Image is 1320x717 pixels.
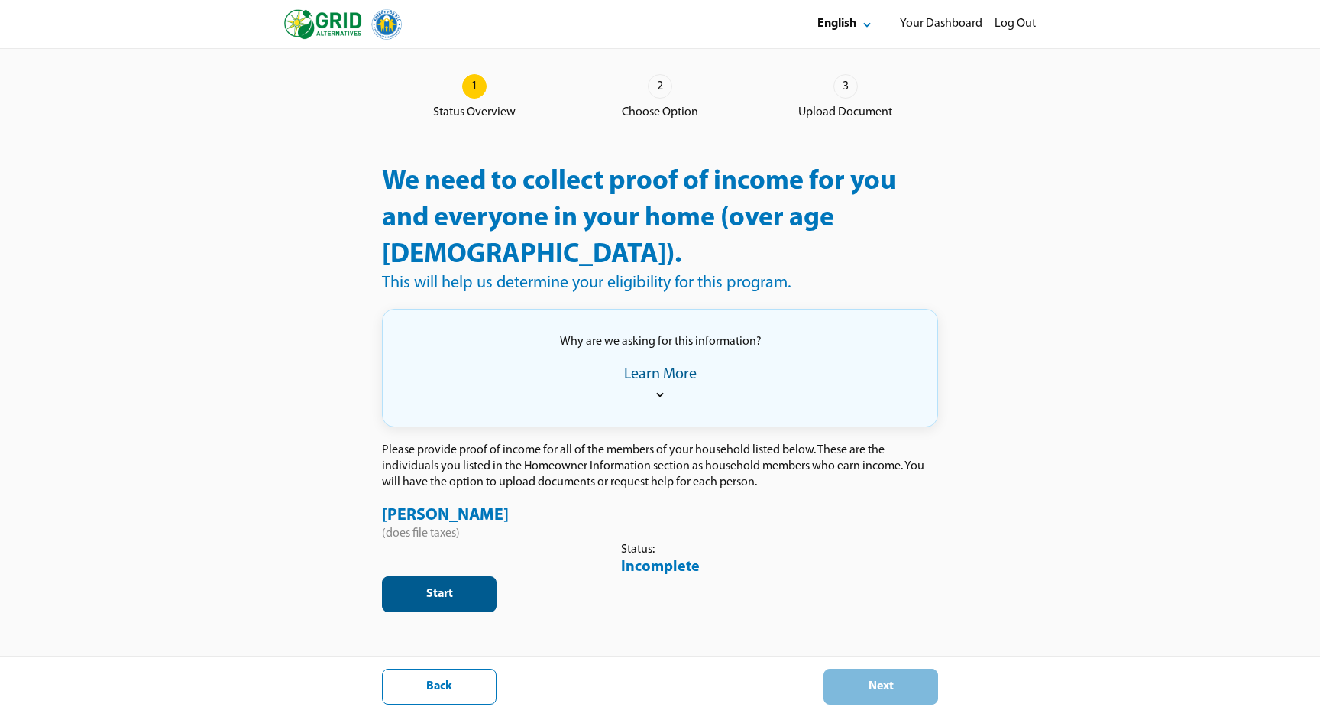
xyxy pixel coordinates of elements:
[382,164,938,274] div: We need to collect proof of income for you and everyone in your home (over age [DEMOGRAPHIC_DATA]).
[395,586,484,602] div: Start
[622,105,698,121] div: Choose Option
[621,542,700,558] div: Status:
[382,506,938,526] div: [PERSON_NAME]
[433,105,516,121] div: Status Overview
[382,669,497,705] button: Back
[995,16,1036,32] div: Log Out
[382,30,938,137] div: Proof of Income
[804,6,888,42] button: Select
[823,669,938,705] button: Next
[284,9,402,40] img: logo
[833,74,858,99] div: 3
[560,334,761,350] div: Why are we asking for this information?
[900,16,982,32] div: Your Dashboard
[382,443,938,491] div: Please provide proof of income for all of the members of your household listed below. These are t...
[395,679,484,695] div: Back
[798,105,892,121] div: Upload Document
[624,365,697,384] div: Learn More
[462,74,487,99] div: 1
[648,74,672,99] div: 2
[621,558,700,576] div: Incomplete
[382,526,938,542] div: (does file taxes)
[382,576,497,612] button: Start
[382,274,938,294] div: This will help us determine your eligibility for this program.
[817,16,856,32] div: English
[836,679,925,695] div: Next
